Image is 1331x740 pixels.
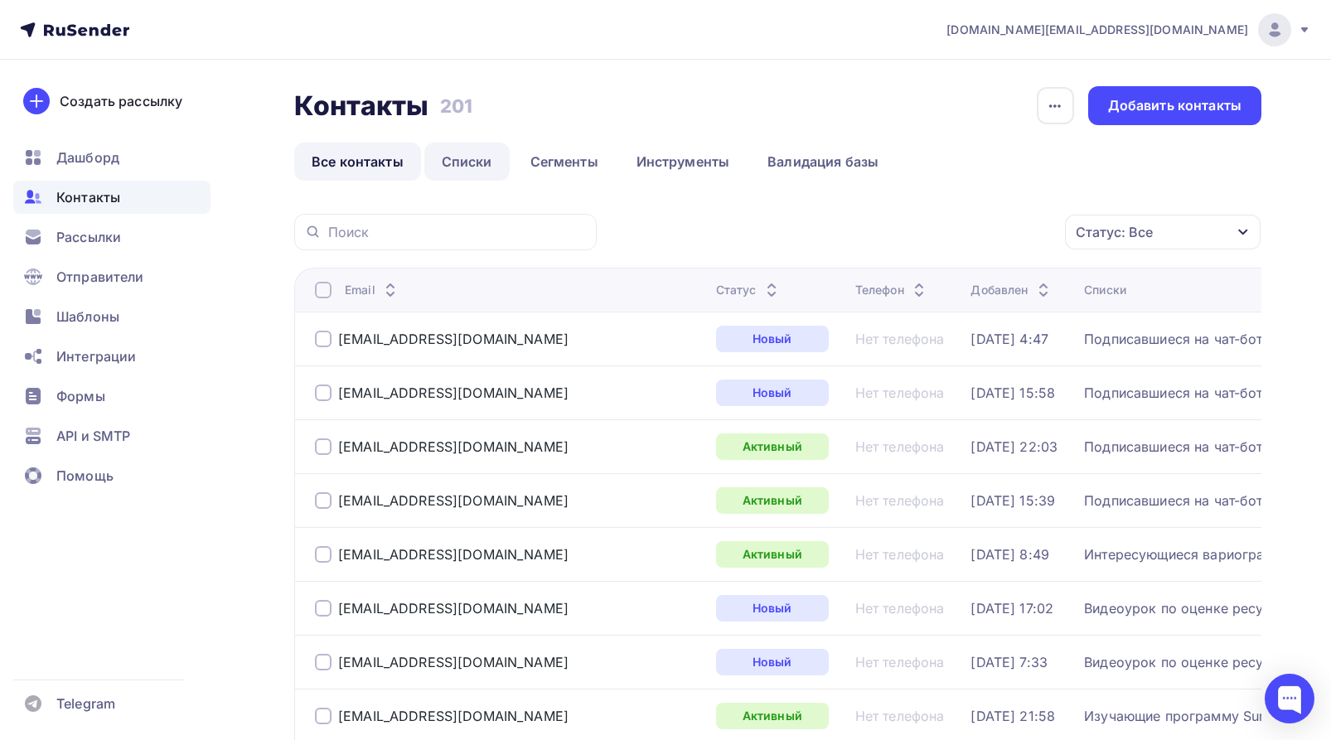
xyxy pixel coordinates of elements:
[345,282,400,298] div: Email
[1084,282,1126,298] div: Списки
[855,282,929,298] div: Телефон
[855,438,945,455] a: Нет телефона
[338,385,569,401] a: [EMAIL_ADDRESS][DOMAIN_NAME]
[750,143,896,181] a: Валидация базы
[716,380,829,406] a: Новый
[294,89,428,123] h2: Контакты
[56,307,119,326] span: Шаблоны
[970,708,1055,724] a: [DATE] 21:58
[716,326,829,352] a: Новый
[1076,222,1153,242] div: Статус: Все
[56,346,136,366] span: Интеграции
[946,13,1311,46] a: [DOMAIN_NAME][EMAIL_ADDRESS][DOMAIN_NAME]
[716,282,782,298] div: Статус
[13,380,211,413] a: Формы
[13,220,211,254] a: Рассылки
[338,654,569,670] a: [EMAIL_ADDRESS][DOMAIN_NAME]
[338,492,569,509] a: [EMAIL_ADDRESS][DOMAIN_NAME]
[855,708,945,724] a: Нет телефона
[716,595,829,622] a: Новый
[619,143,748,181] a: Инструменты
[56,694,115,713] span: Telegram
[338,438,569,455] a: [EMAIL_ADDRESS][DOMAIN_NAME]
[56,426,130,446] span: API и SMTP
[60,91,182,111] div: Создать рассылку
[970,492,1055,509] a: [DATE] 15:39
[294,143,421,181] a: Все контакты
[56,466,114,486] span: Помощь
[716,649,829,675] a: Новый
[56,148,119,167] span: Дашборд
[338,708,569,724] a: [EMAIL_ADDRESS][DOMAIN_NAME]
[855,546,945,563] a: Нет телефона
[716,433,829,460] a: Активный
[970,654,1048,670] a: [DATE] 7:33
[13,300,211,333] a: Шаблоны
[855,600,945,617] a: Нет телефона
[1084,546,1300,563] a: Интересующиеся вариограммой
[440,94,472,118] h3: 201
[13,141,211,174] a: Дашборд
[716,541,829,568] a: Активный
[970,331,1048,347] a: [DATE] 4:47
[56,267,144,287] span: Отправители
[855,331,945,347] a: Нет телефона
[13,260,211,293] a: Отправители
[13,181,211,214] a: Контакты
[56,227,121,247] span: Рассылки
[855,492,945,509] a: Нет телефона
[970,282,1053,298] div: Добавлен
[513,143,616,181] a: Сегменты
[338,600,569,617] a: [EMAIL_ADDRESS][DOMAIN_NAME]
[1108,96,1241,115] div: Добавить контакты
[328,223,587,241] input: Поиск
[970,385,1055,401] a: [DATE] 15:58
[338,546,569,563] a: [EMAIL_ADDRESS][DOMAIN_NAME]
[424,143,510,181] a: Списки
[56,187,120,207] span: Контакты
[970,546,1049,563] a: [DATE] 8:49
[716,487,829,514] a: Активный
[855,385,945,401] a: Нет телефона
[855,654,945,670] a: Нет телефона
[970,438,1058,455] div: [DATE] 22:03
[970,600,1053,617] a: [DATE] 17:02
[338,331,569,347] a: [EMAIL_ADDRESS][DOMAIN_NAME]
[946,22,1248,38] span: [DOMAIN_NAME][EMAIL_ADDRESS][DOMAIN_NAME]
[716,703,829,729] a: Активный
[1084,708,1303,724] a: Изучающие программу Surfer 23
